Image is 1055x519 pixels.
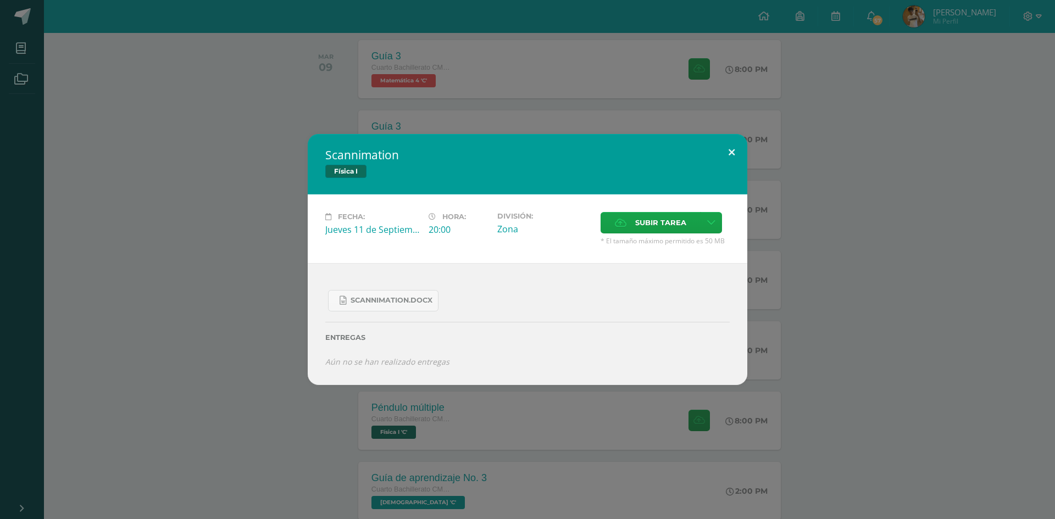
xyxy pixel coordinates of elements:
[325,165,367,178] span: Física I
[497,212,592,220] label: División:
[328,290,438,311] a: Scannimation.docx
[442,213,466,221] span: Hora:
[497,223,592,235] div: Zona
[338,213,365,221] span: Fecha:
[325,356,449,367] i: Aún no se han realizado entregas
[325,224,420,236] div: Jueves 11 de Septiembre
[429,224,488,236] div: 20:00
[325,147,730,163] h2: Scannimation
[635,213,686,233] span: Subir tarea
[325,333,730,342] label: Entregas
[351,296,432,305] span: Scannimation.docx
[601,236,730,245] span: * El tamaño máximo permitido es 50 MB
[716,134,747,171] button: Close (Esc)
